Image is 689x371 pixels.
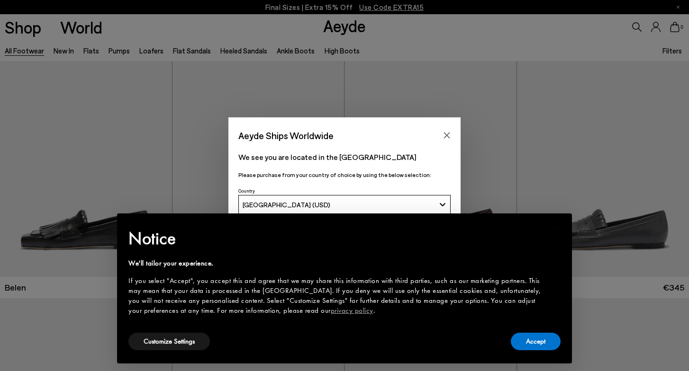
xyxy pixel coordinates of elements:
button: Customize Settings [128,333,210,350]
span: Aeyde Ships Worldwide [238,127,334,144]
div: If you select "Accept", you accept this and agree that we may share this information with third p... [128,276,545,316]
span: Country [238,188,255,194]
button: Accept [511,333,561,350]
p: We see you are located in the [GEOGRAPHIC_DATA] [238,151,451,163]
span: × [554,220,560,235]
div: We'll tailor your experience. [128,258,545,268]
h2: Notice [128,226,545,251]
a: privacy policy [331,306,373,315]
span: [GEOGRAPHIC_DATA] (USD) [243,201,330,209]
p: Please purchase from your country of choice by using the below selection: [238,170,451,179]
button: Close [440,128,454,142]
button: Close this notice [545,216,568,239]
